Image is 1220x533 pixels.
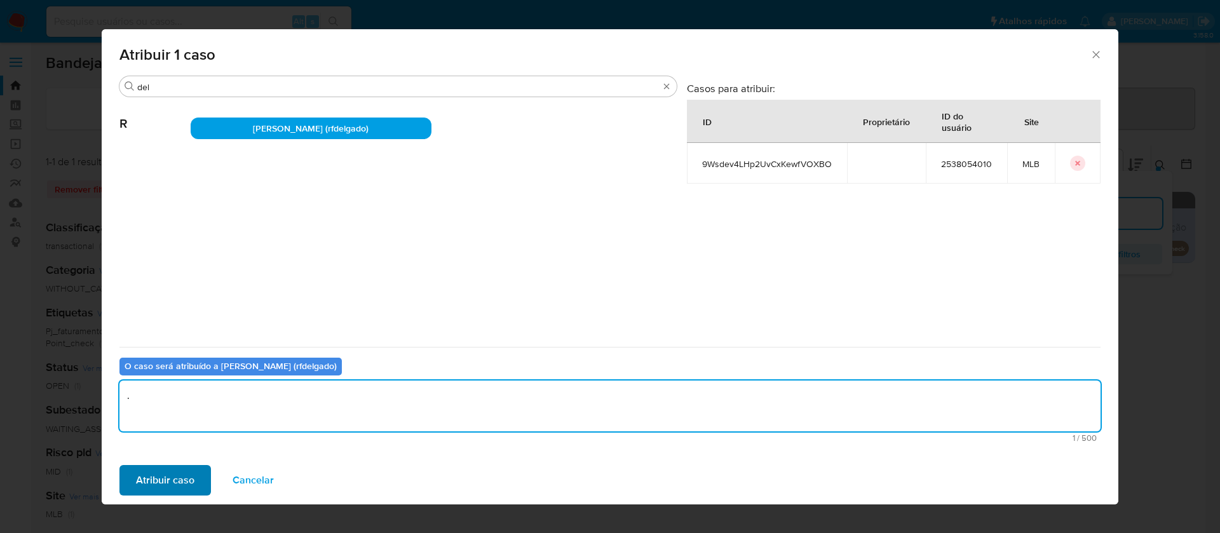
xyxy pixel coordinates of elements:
span: Atribuir 1 caso [119,47,1090,62]
span: MLB [1022,158,1040,170]
span: 9Wsdev4LHp2UvCxKewfVOXBO [702,158,832,170]
span: 2538054010 [941,158,992,170]
textarea: . [119,381,1101,431]
button: Apagar busca [661,81,672,91]
div: Site [1009,106,1054,137]
div: assign-modal [102,29,1118,504]
button: Atribuir caso [119,465,211,496]
span: Atribuir caso [136,466,194,494]
span: Cancelar [233,466,274,494]
span: Máximo de 500 caracteres [123,434,1097,442]
div: Proprietário [848,106,925,137]
button: icon-button [1070,156,1085,171]
input: Analista de pesquisa [137,81,659,93]
button: Fechar a janela [1090,48,1101,60]
b: O caso será atribuído a [PERSON_NAME] (rfdelgado) [125,360,337,372]
div: ID [688,106,727,137]
button: Cancelar [216,465,290,496]
button: Procurar [125,81,135,91]
div: ID do usuário [926,100,1006,142]
span: [PERSON_NAME] (rfdelgado) [253,122,369,135]
div: [PERSON_NAME] (rfdelgado) [191,118,431,139]
span: R [119,97,191,132]
h3: Casos para atribuir: [687,82,1101,95]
